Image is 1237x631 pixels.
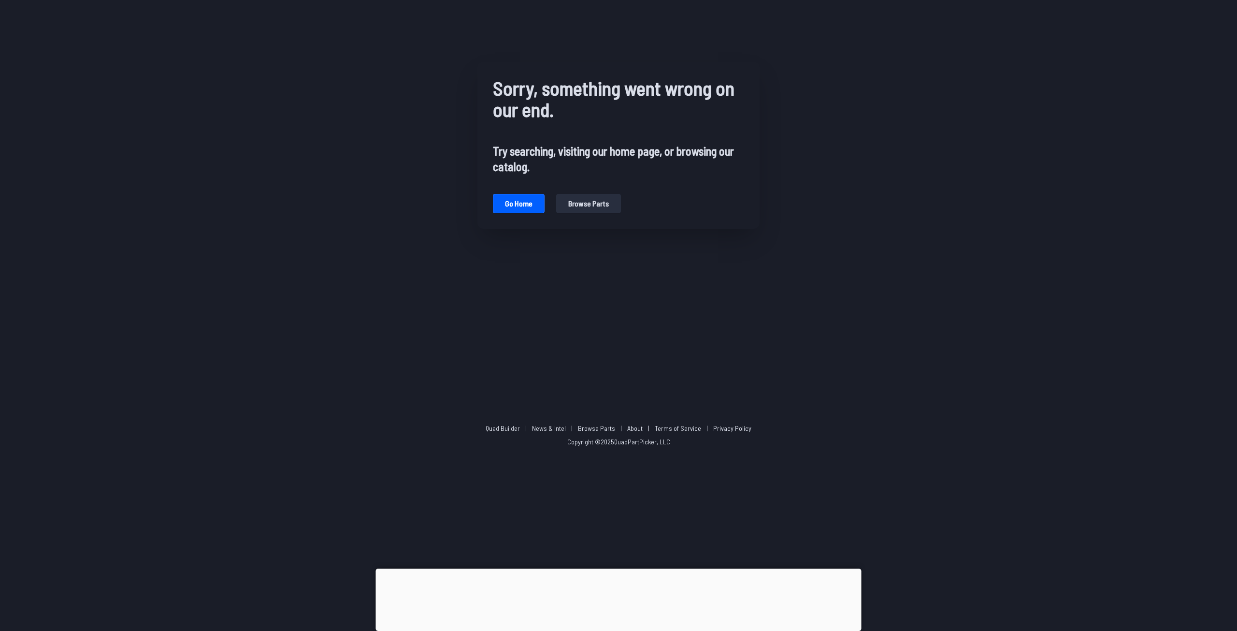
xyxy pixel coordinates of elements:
p: Copyright © 2025 QuadPartPicker, LLC [567,437,670,447]
a: About [627,424,643,432]
p: | | | | | [482,424,755,433]
button: Go home [493,194,545,213]
a: Privacy Policy [713,424,751,432]
a: Browse Parts [578,424,615,432]
iframe: Advertisement [376,569,862,629]
button: Browse parts [556,194,621,213]
a: News & Intel [532,424,566,432]
h2: Try searching, visiting our home page, or browsing our catalog. [493,144,744,175]
a: Quad Builder [486,424,520,432]
a: Terms of Service [655,424,701,432]
h1: Sorry, something went wrong on our end. [493,77,744,120]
